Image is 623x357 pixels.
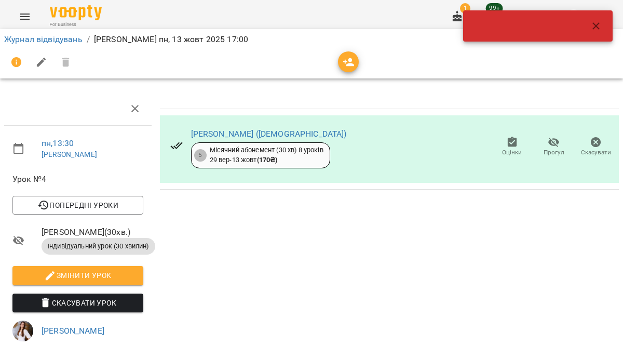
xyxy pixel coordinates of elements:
span: Індивідуальний урок (30 хвилин) [42,242,155,251]
button: Скасувати Урок [12,294,143,312]
button: Попередні уроки [12,196,143,215]
button: Оцінки [491,133,533,162]
div: 5 [194,149,207,162]
span: Прогул [544,148,564,157]
b: ( 170 ₴ ) [257,156,278,164]
img: 02183aa07419fe04ff90433780b57533.jpeg [12,321,33,341]
span: Скасувати [581,148,611,157]
nav: breadcrumb [4,33,619,46]
img: Voopty Logo [50,5,102,20]
span: Оцінки [502,148,522,157]
button: Змінити урок [12,266,143,285]
div: Місячний абонемент (30 хв) 8 уроків 29 вер - 13 жовт [210,146,323,165]
button: Скасувати [575,133,617,162]
span: [PERSON_NAME] ( 30 хв. ) [42,226,143,239]
span: 1 [460,3,470,14]
a: [PERSON_NAME] ([DEMOGRAPHIC_DATA]) [191,129,347,139]
span: For Business [50,21,102,28]
button: Menu [12,4,37,29]
span: 99+ [486,3,503,14]
span: Попередні уроки [21,199,135,211]
p: [PERSON_NAME] пн, 13 жовт 2025 17:00 [94,33,248,46]
a: пн , 13:30 [42,138,74,148]
a: [PERSON_NAME] [42,326,104,336]
button: Прогул [533,133,575,162]
span: Урок №4 [12,173,143,186]
a: [PERSON_NAME] [42,150,97,158]
span: Скасувати Урок [21,297,135,309]
a: Журнал відвідувань [4,34,83,44]
span: Змінити урок [21,269,135,282]
li: / [87,33,90,46]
